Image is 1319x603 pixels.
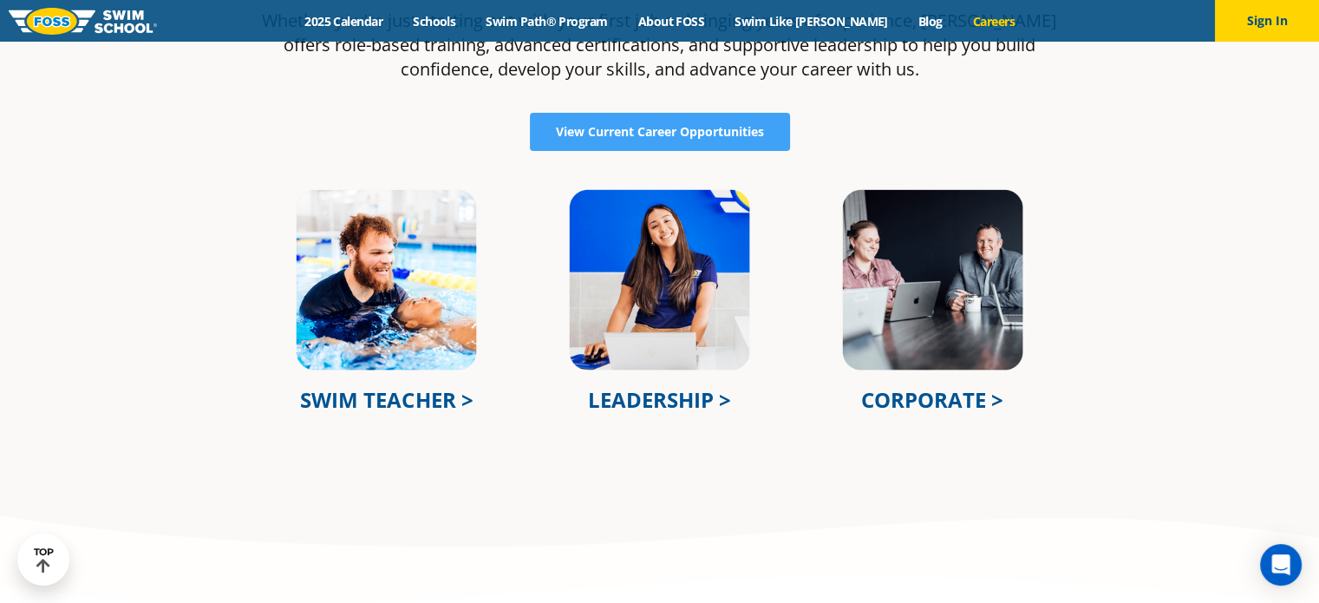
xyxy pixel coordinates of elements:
[34,547,54,574] div: TOP
[623,13,720,29] a: About FOSS
[300,385,473,414] a: SWIM TEACHER >
[530,113,790,151] a: View Current Career Opportunities
[9,8,157,35] img: FOSS Swim School Logo
[588,385,731,414] a: LEADERSHIP >
[556,126,764,138] span: View Current Career Opportunities
[861,385,1003,414] a: CORPORATE >
[398,13,471,29] a: Schools
[903,13,957,29] a: Blog
[957,13,1029,29] a: Careers
[471,13,623,29] a: Swim Path® Program
[251,9,1069,82] p: Whether you’re just starting out with your first job or bringing years of experience, [PERSON_NAM...
[290,13,398,29] a: 2025 Calendar
[720,13,904,29] a: Swim Like [PERSON_NAME]
[1260,544,1302,586] div: Open Intercom Messenger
